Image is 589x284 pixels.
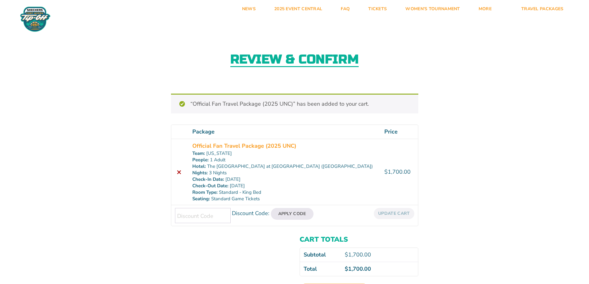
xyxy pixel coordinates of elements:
[192,163,377,170] p: The [GEOGRAPHIC_DATA] at [GEOGRAPHIC_DATA] ([GEOGRAPHIC_DATA])
[300,235,418,244] h2: Cart totals
[175,168,183,176] a: Remove this item
[300,248,341,262] th: Subtotal
[192,176,224,183] dt: Check-In Date:
[192,157,209,163] dt: People:
[192,150,377,157] p: [US_STATE]
[192,176,377,183] p: [DATE]
[192,183,228,189] dt: Check-Out Date:
[232,210,269,217] label: Discount Code:
[345,265,348,273] span: $
[171,94,418,113] div: “Official Fan Travel Package (2025 UNC)” has been added to your cart.
[345,251,371,258] bdi: 1,700.00
[384,168,411,176] bdi: 1,700.00
[192,183,377,189] p: [DATE]
[192,142,296,150] a: Official Fan Travel Package (2025 UNC)
[189,125,381,139] th: Package
[192,189,377,196] p: Standard - King Bed
[192,170,208,176] dt: Nights:
[230,53,359,67] h2: Review & Confirm
[192,196,210,202] dt: Seating:
[345,265,371,273] bdi: 1,700.00
[374,208,414,219] button: Update cart
[192,157,377,163] p: 1 Adult
[271,208,314,220] button: Apply Code
[192,163,206,170] dt: Hotel:
[192,189,218,196] dt: Room Type:
[300,262,341,276] th: Total
[381,125,418,139] th: Price
[345,251,348,258] span: $
[175,208,231,223] input: Discount Code
[192,196,377,202] p: Standard Game Tickets
[384,168,388,176] span: $
[19,6,52,32] img: Fort Myers Tip-Off
[192,170,377,176] p: 3 Nights
[192,150,205,157] dt: Team:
